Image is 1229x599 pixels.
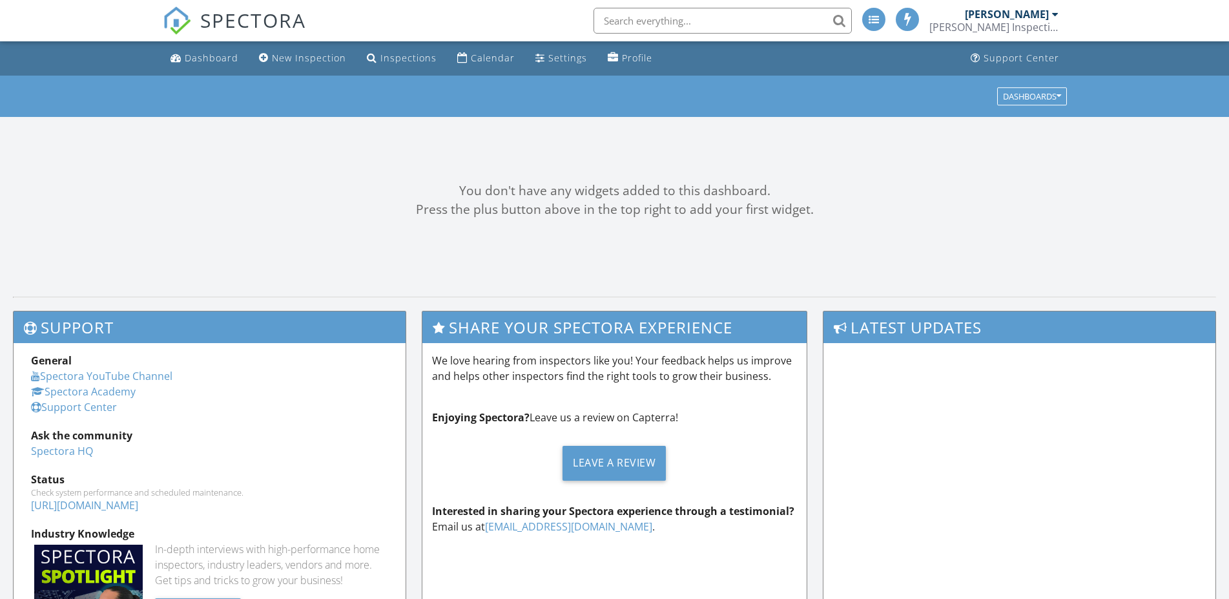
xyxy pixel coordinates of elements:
strong: Interested in sharing your Spectora experience through a testimonial? [432,504,794,518]
div: Settings [548,52,587,64]
a: [EMAIL_ADDRESS][DOMAIN_NAME] [485,520,652,534]
a: SPECTORA [163,17,306,45]
a: Spectora Academy [31,384,136,399]
div: Status [31,472,388,487]
div: Leave a Review [563,446,666,481]
a: Inspections [362,47,442,70]
div: Calendar [471,52,515,64]
div: Dashboard [185,52,238,64]
button: Dashboards [997,87,1067,105]
a: New Inspection [254,47,351,70]
div: New Inspection [272,52,346,64]
div: Profile [622,52,652,64]
div: In-depth interviews with high-performance home inspectors, industry leaders, vendors and more. Ge... [155,541,388,588]
p: We love hearing from inspectors like you! Your feedback helps us improve and helps other inspecto... [432,353,797,384]
strong: General [31,353,72,368]
strong: Enjoying Spectora? [432,410,530,425]
a: Support Center [966,47,1064,70]
h3: Share Your Spectora Experience [422,311,807,343]
div: You don't have any widgets added to this dashboard. [13,182,1216,200]
a: Dashboard [165,47,243,70]
span: SPECTORA [200,6,306,34]
div: Dana Inspection Services, Inc. [929,21,1059,34]
p: Leave us a review on Capterra! [432,410,797,425]
div: [PERSON_NAME] [965,8,1049,21]
div: Support Center [984,52,1059,64]
div: Ask the community [31,428,388,443]
a: Leave a Review [432,436,797,490]
input: Search everything... [594,8,852,34]
h3: Support [14,311,406,343]
div: Check system performance and scheduled maintenance. [31,487,388,498]
div: Inspections [380,52,437,64]
a: Calendar [452,47,520,70]
a: Settings [530,47,592,70]
a: Spectora HQ [31,444,93,458]
h3: Latest Updates [823,311,1215,343]
a: Profile [603,47,657,70]
p: Email us at . [432,503,797,534]
a: Support Center [31,400,117,414]
a: [URL][DOMAIN_NAME] [31,498,138,512]
a: Spectora YouTube Channel [31,369,172,383]
div: Press the plus button above in the top right to add your first widget. [13,200,1216,219]
div: Industry Knowledge [31,526,388,541]
div: Dashboards [1003,92,1061,101]
img: The Best Home Inspection Software - Spectora [163,6,191,35]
